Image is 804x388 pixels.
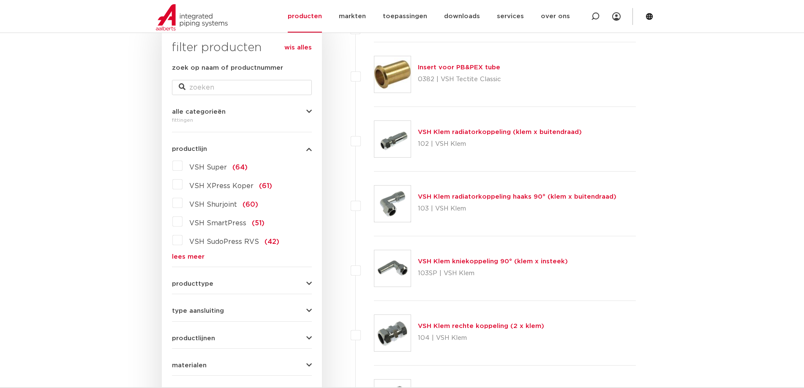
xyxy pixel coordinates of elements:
[189,238,259,245] span: VSH SudoPress RVS
[374,315,411,351] img: Thumbnail for VSH Klem rechte koppeling (2 x klem)
[374,56,411,93] img: Thumbnail for Insert voor PB&PEX tube
[172,146,207,152] span: productlijn
[189,201,237,208] span: VSH Shurjoint
[172,80,312,95] input: zoeken
[172,335,215,342] span: productlijnen
[172,281,213,287] span: producttype
[284,43,312,53] a: wis alles
[172,254,312,260] a: lees meer
[172,362,207,369] span: materialen
[243,201,258,208] span: (60)
[172,109,312,115] button: alle categorieën
[259,183,272,189] span: (61)
[418,202,616,216] p: 103 | VSH Klem
[172,362,312,369] button: materialen
[418,267,568,280] p: 103SP | VSH Klem
[172,115,312,125] div: fittingen
[418,64,500,71] a: Insert voor PB&PEX tube
[172,308,224,314] span: type aansluiting
[172,39,312,56] h3: filter producten
[232,164,248,171] span: (64)
[418,73,501,86] p: 0382 | VSH Tectite Classic
[418,194,616,200] a: VSH Klem radiatorkoppeling haaks 90° (klem x buitendraad)
[172,308,312,314] button: type aansluiting
[172,281,312,287] button: producttype
[374,250,411,287] img: Thumbnail for VSH Klem kniekoppeling 90° (klem x insteek)
[172,63,283,73] label: zoek op naam of productnummer
[252,220,264,227] span: (51)
[264,238,279,245] span: (42)
[189,220,246,227] span: VSH SmartPress
[418,331,544,345] p: 104 | VSH Klem
[189,164,227,171] span: VSH Super
[189,183,253,189] span: VSH XPress Koper
[172,109,226,115] span: alle categorieën
[418,323,544,329] a: VSH Klem rechte koppeling (2 x klem)
[418,137,582,151] p: 102 | VSH Klem
[374,121,411,157] img: Thumbnail for VSH Klem radiatorkoppeling (klem x buitendraad)
[172,146,312,152] button: productlijn
[374,186,411,222] img: Thumbnail for VSH Klem radiatorkoppeling haaks 90° (klem x buitendraad)
[418,258,568,265] a: VSH Klem kniekoppeling 90° (klem x insteek)
[172,335,312,342] button: productlijnen
[418,129,582,135] a: VSH Klem radiatorkoppeling (klem x buitendraad)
